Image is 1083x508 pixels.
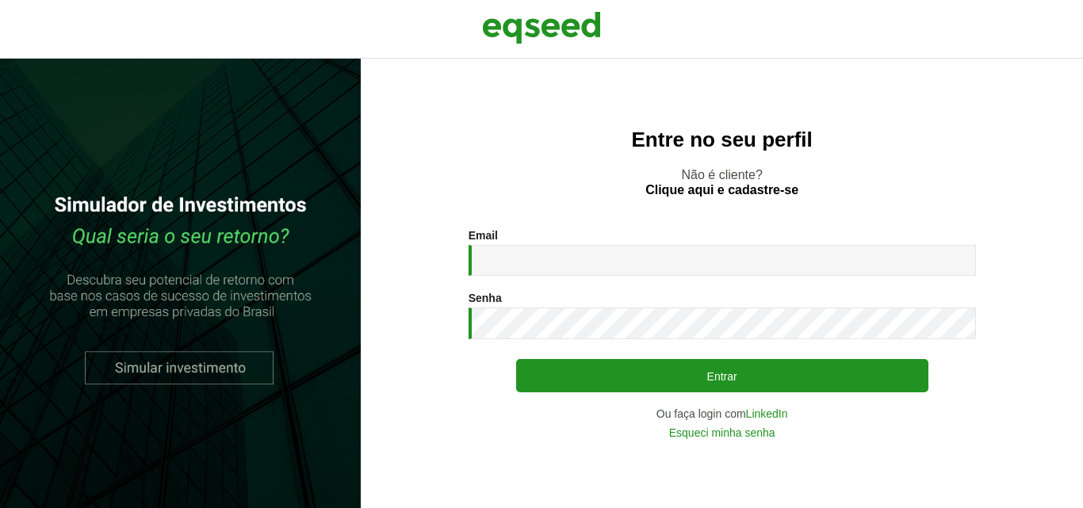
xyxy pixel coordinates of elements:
[392,128,1051,151] h2: Entre no seu perfil
[746,408,788,419] a: LinkedIn
[669,427,775,438] a: Esqueci minha senha
[516,359,928,392] button: Entrar
[469,408,976,419] div: Ou faça login com
[392,167,1051,197] p: Não é cliente?
[469,230,498,241] label: Email
[645,184,798,197] a: Clique aqui e cadastre-se
[469,292,502,304] label: Senha
[482,8,601,48] img: EqSeed Logo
